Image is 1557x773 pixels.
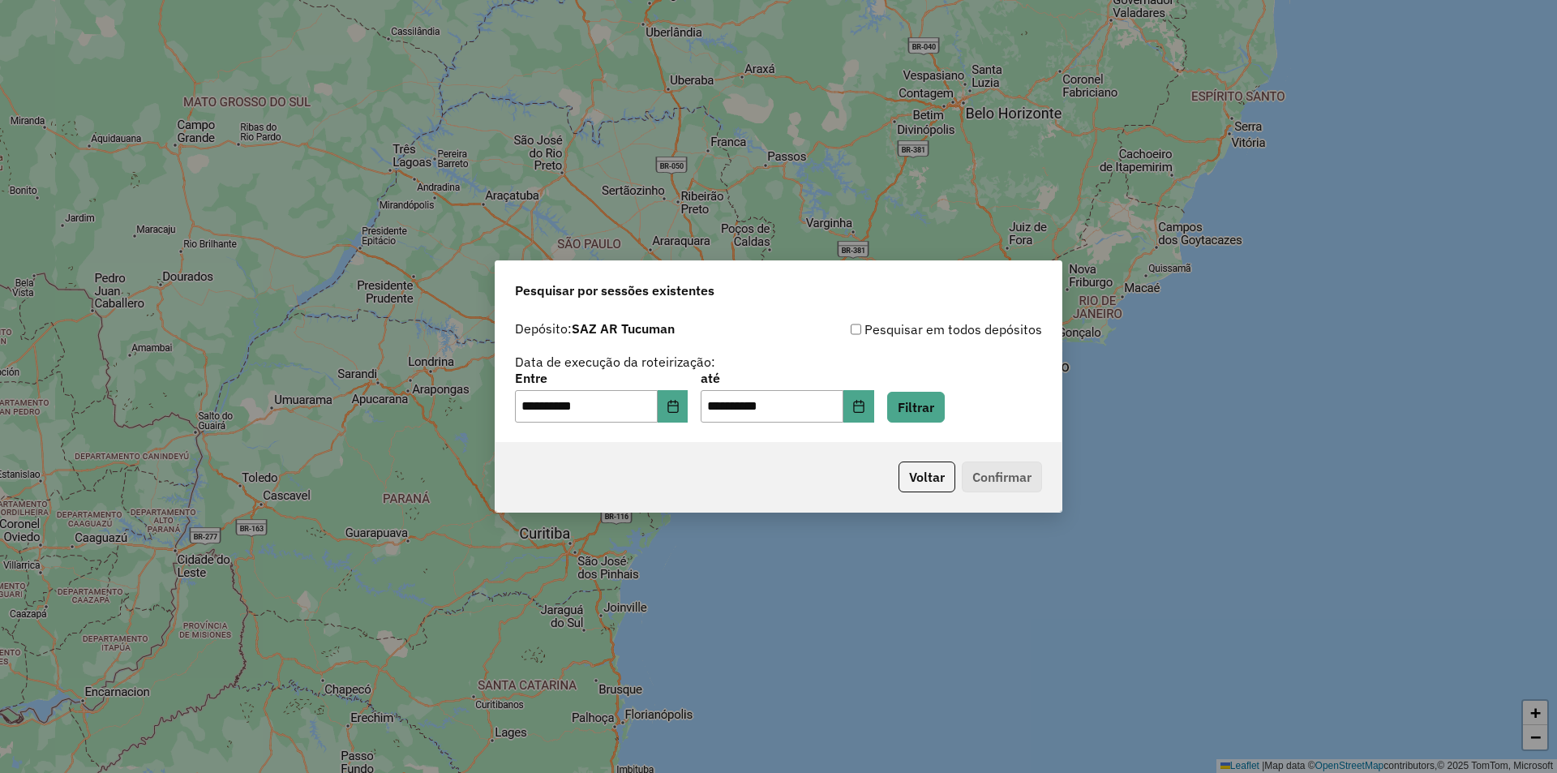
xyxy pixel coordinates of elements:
[572,320,675,337] strong: SAZ AR Tucuman
[701,368,873,388] label: até
[515,281,714,300] span: Pesquisar por sessões existentes
[778,320,1042,339] div: Pesquisar em todos depósitos
[515,319,675,338] label: Depósito:
[515,368,688,388] label: Entre
[899,462,955,492] button: Voltar
[843,390,874,423] button: Choose Date
[887,392,945,423] button: Filtrar
[658,390,688,423] button: Choose Date
[515,352,715,371] label: Data de execução da roteirização:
